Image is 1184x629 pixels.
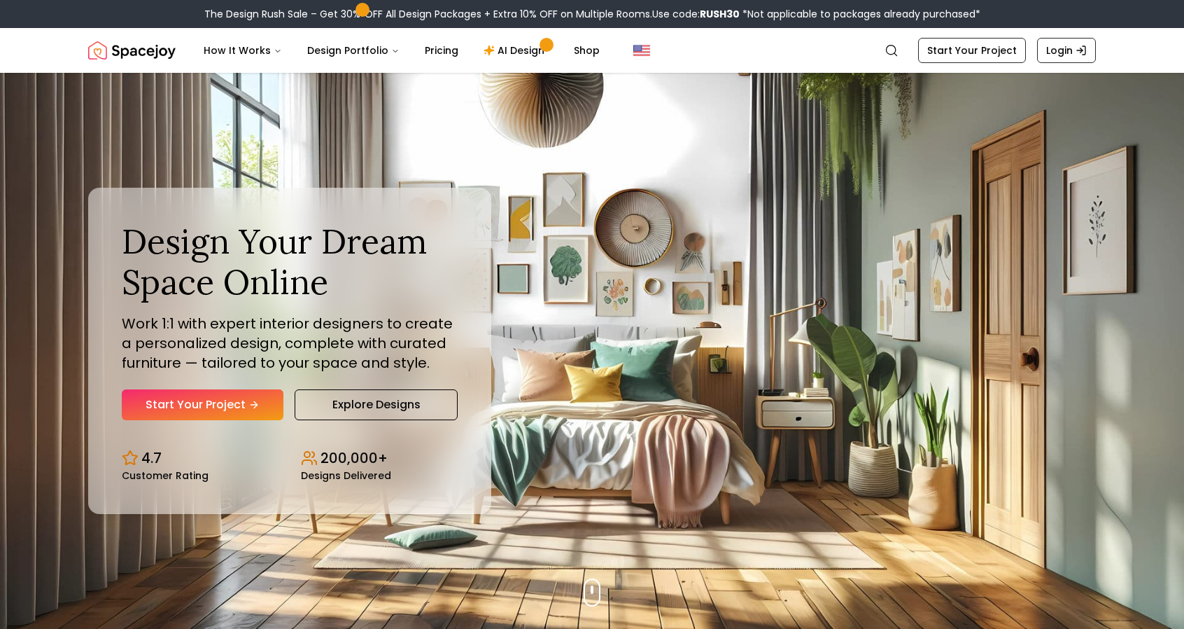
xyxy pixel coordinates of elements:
a: Spacejoy [88,36,176,64]
p: Work 1:1 with expert interior designers to create a personalized design, complete with curated fu... [122,314,458,373]
small: Designs Delivered [301,471,391,481]
b: RUSH30 [700,7,740,21]
span: *Not applicable to packages already purchased* [740,7,980,21]
a: Start Your Project [918,38,1026,63]
div: The Design Rush Sale – Get 30% OFF All Design Packages + Extra 10% OFF on Multiple Rooms. [204,7,980,21]
span: Use code: [652,7,740,21]
a: Explore Designs [295,389,458,420]
p: 200,000+ [320,448,388,468]
a: Shop [563,36,611,64]
a: Start Your Project [122,389,283,420]
a: AI Design [472,36,560,64]
h1: Design Your Dream Space Online [122,221,458,302]
img: Spacejoy Logo [88,36,176,64]
nav: Main [192,36,611,64]
a: Pricing [414,36,470,64]
nav: Global [88,28,1096,73]
button: Design Portfolio [296,36,411,64]
div: Design stats [122,437,458,481]
a: Login [1037,38,1096,63]
small: Customer Rating [122,471,209,481]
img: United States [633,42,650,59]
p: 4.7 [141,448,162,468]
button: How It Works [192,36,293,64]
